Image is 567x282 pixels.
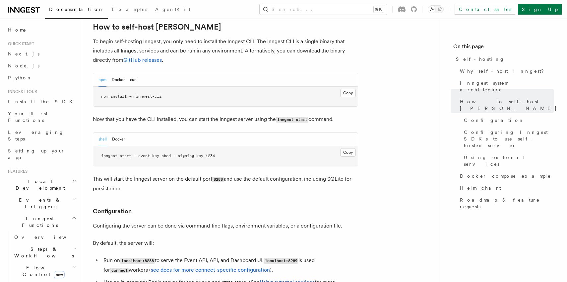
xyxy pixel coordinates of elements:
[457,170,554,182] a: Docker compose example
[12,264,73,278] span: Flow Control
[5,96,78,108] a: Install the SDK
[49,7,104,12] span: Documentation
[5,197,72,210] span: Events & Triggers
[340,89,356,97] button: Copy
[93,115,358,124] p: Now that you have the CLI installed, you can start the Inngest server using the command.
[151,2,194,18] a: AgentKit
[12,243,78,262] button: Steps & Workflows
[453,43,554,53] h4: On this page
[155,7,190,12] span: AgentKit
[5,194,78,213] button: Events & Triggers
[276,117,308,123] code: inngest start
[464,129,554,149] span: Configuring Inngest SDKs to use self-hosted server
[101,94,161,99] span: npm install -g inngest-cli
[101,256,358,275] li: Run on to serve the Event API, API, and Dashboard UI. is used for workers ( ).
[8,99,77,104] span: Install the SDK
[460,80,554,93] span: Inngest system architecture
[5,169,28,174] span: Features
[5,48,78,60] a: Next.js
[374,6,383,13] kbd: ⌘K
[460,68,548,74] span: Why self-host Inngest?
[460,185,501,191] span: Helm chart
[461,114,554,126] a: Configuration
[464,154,554,167] span: Using external services
[457,77,554,96] a: Inngest system architecture
[110,268,129,273] code: connect
[93,22,221,32] a: How to self-host [PERSON_NAME]
[5,60,78,72] a: Node.js
[5,24,78,36] a: Home
[108,2,151,18] a: Examples
[101,153,215,158] span: inngest start --event-key abcd --signing-key 1234
[5,215,72,229] span: Inngest Functions
[93,238,358,248] p: By default, the server will:
[456,56,505,62] span: Self-hosting
[45,2,108,19] a: Documentation
[5,178,72,191] span: Local Development
[457,96,554,114] a: How to self-host [PERSON_NAME]
[12,262,78,280] button: Flow Controlnew
[264,258,298,264] code: localhost:8289
[93,174,358,193] p: This will start the Inngest server on the default port and use the default configuration, includi...
[123,57,162,63] a: GitHub releases
[112,73,125,87] button: Docker
[93,37,358,65] p: To begin self-hosting Inngest, you only need to install the Inngest CLI. The Inngest CLI is a sin...
[12,246,74,259] span: Steps & Workflows
[5,108,78,126] a: Your first Functions
[14,235,83,240] span: Overview
[5,72,78,84] a: Python
[8,148,65,160] span: Setting up your app
[460,197,554,210] span: Roadmap & feature requests
[93,221,358,231] p: Configuring the server can be done via command-line flags, environment variables, or a configurat...
[8,51,39,56] span: Next.js
[5,89,37,94] span: Inngest tour
[212,177,224,182] code: 8288
[453,53,554,65] a: Self-hosting
[112,133,125,146] button: Docker
[5,175,78,194] button: Local Development
[54,271,65,278] span: new
[98,73,106,87] button: npm
[457,194,554,213] a: Roadmap & feature requests
[518,4,562,15] a: Sign Up
[464,117,524,124] span: Configuration
[93,207,132,216] a: Configuration
[5,145,78,163] a: Setting up your app
[455,4,515,15] a: Contact sales
[98,133,107,146] button: shell
[460,173,551,179] span: Docker compose example
[130,73,137,87] button: curl
[460,98,557,112] span: How to self-host [PERSON_NAME]
[8,111,47,123] span: Your first Functions
[151,267,270,273] a: see docs for more connect-specific configuration
[5,126,78,145] a: Leveraging Steps
[340,148,356,157] button: Copy
[120,258,155,264] code: localhost:8288
[5,213,78,231] button: Inngest Functions
[5,41,34,47] span: Quick start
[461,126,554,151] a: Configuring Inngest SDKs to use self-hosted server
[457,182,554,194] a: Helm chart
[461,151,554,170] a: Using external services
[457,65,554,77] a: Why self-host Inngest?
[12,231,78,243] a: Overview
[112,7,147,12] span: Examples
[260,4,387,15] button: Search...⌘K
[428,5,444,13] button: Toggle dark mode
[8,75,32,80] span: Python
[8,27,27,33] span: Home
[8,130,64,141] span: Leveraging Steps
[8,63,39,68] span: Node.js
